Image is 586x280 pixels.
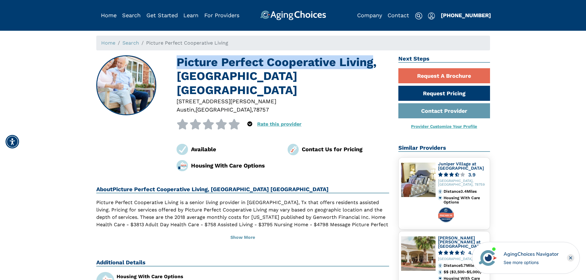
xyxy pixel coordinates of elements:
span: , [252,106,253,113]
a: Search [122,40,139,46]
a: Learn [183,12,198,18]
span: Picture Perfect Cooperative Living [146,40,228,46]
img: cost.svg [438,270,442,274]
h2: Next Steps [398,55,490,63]
a: 3.9 [438,172,487,177]
button: Show More [96,231,389,244]
a: Home [101,40,115,46]
div: 4.8 [468,250,476,255]
span: , [194,106,196,113]
a: Company [357,12,382,18]
img: primary.svg [438,196,442,200]
div: Distance 3.4 Miles [444,189,487,194]
h2: Additional Details [96,259,389,266]
div: Housing With Care Options [117,274,238,279]
a: For Providers [204,12,239,18]
div: Accessibility Menu [6,135,19,148]
div: Popover trigger [428,10,435,20]
img: user-icon.svg [428,12,435,20]
div: [STREET_ADDRESS][PERSON_NAME] [177,97,389,105]
img: premium-profile-badge.svg [438,207,454,223]
div: 78757 [253,105,269,114]
a: Rate this provider [257,121,301,127]
div: [GEOGRAPHIC_DATA], [GEOGRAPHIC_DATA], 78759 [438,179,487,187]
div: Close [567,254,574,262]
a: Get Started [146,12,178,18]
a: Provider Customize Your Profile [411,124,477,129]
div: $$ ($2,500-$5,000) [444,270,487,274]
h2: About Picture Perfect Cooperative Living, [GEOGRAPHIC_DATA] [GEOGRAPHIC_DATA] [96,186,389,193]
p: Picture Perfect Cooperative Living is a senior living provider in [GEOGRAPHIC_DATA], Tx that offe... [96,199,389,236]
div: Contact Us for Pricing [302,145,389,153]
div: See more options [504,259,559,266]
a: Search [122,12,141,18]
a: Home [101,12,117,18]
a: Juniper Village at [GEOGRAPHIC_DATA] [438,161,484,171]
img: Picture Perfect Cooperative Living, Austin TX [97,56,156,115]
a: Request Pricing [398,86,490,101]
img: AgingChoices [260,10,326,20]
div: Distance 5.7 Miles [444,263,487,268]
span: [GEOGRAPHIC_DATA] [196,106,252,113]
h1: Picture Perfect Cooperative Living, [GEOGRAPHIC_DATA] [GEOGRAPHIC_DATA] [177,55,389,97]
img: avatar [477,247,498,268]
div: Housing With Care Options [444,196,487,205]
img: distance.svg [438,263,442,268]
a: Request A Brochure [398,68,490,83]
a: [PHONE_NUMBER] [441,12,491,18]
a: Contact Provider [398,103,490,118]
a: Contact [388,12,409,18]
h2: Similar Providers [398,144,490,152]
div: [GEOGRAPHIC_DATA] [438,257,487,261]
img: distance.svg [438,189,442,194]
div: 3.9 [468,172,476,177]
div: Available [191,145,278,153]
span: Austin [177,106,194,113]
div: Housing With Care Options [191,161,278,170]
a: [PERSON_NAME] [PERSON_NAME] at [GEOGRAPHIC_DATA] [438,235,484,249]
div: AgingChoices Navigator [504,250,559,258]
a: 4.8 [438,250,487,255]
div: Popover trigger [247,119,252,129]
div: Popover trigger [122,10,141,20]
nav: breadcrumb [96,36,490,50]
img: search-icon.svg [415,12,422,20]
